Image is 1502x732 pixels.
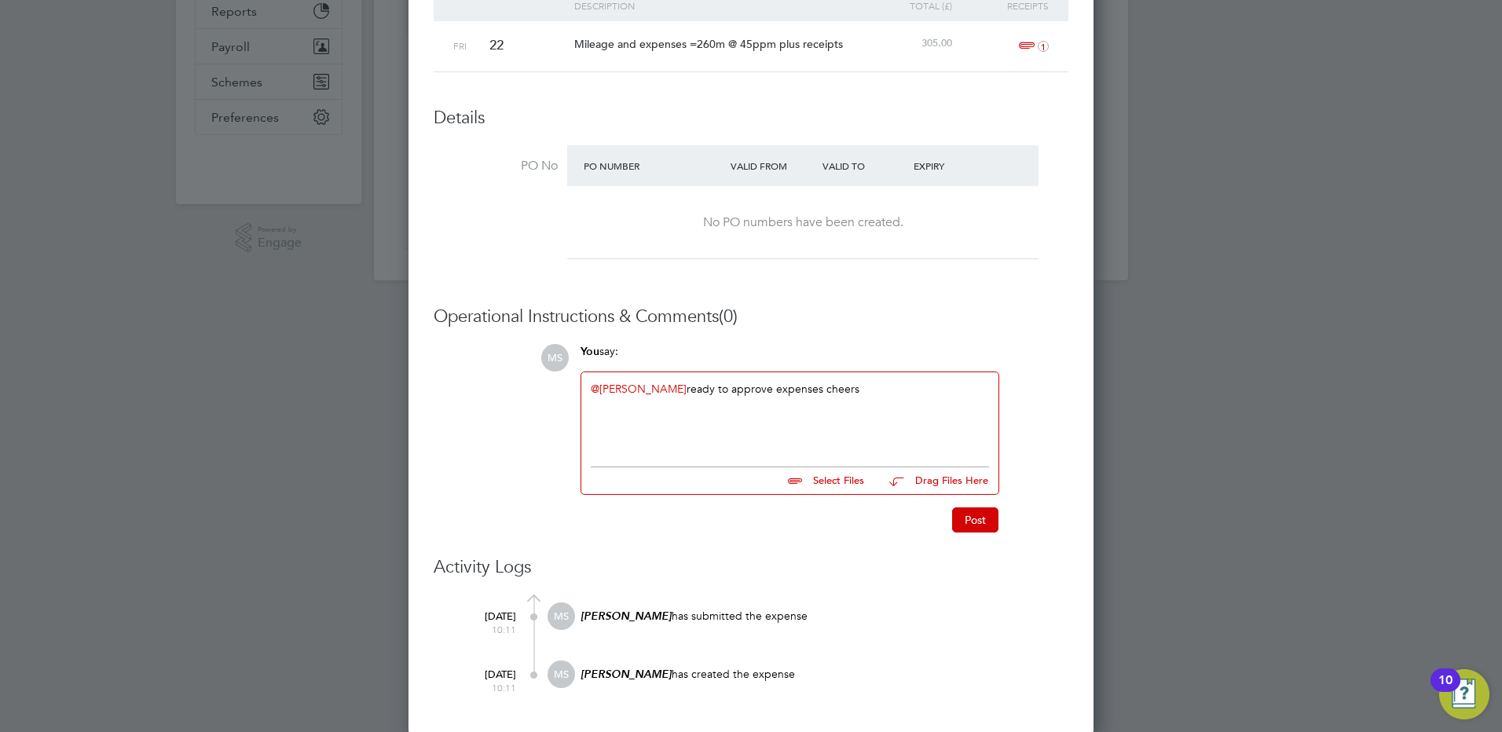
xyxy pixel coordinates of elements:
div: ​ ready to approve expenses cheers [591,382,989,449]
em: [PERSON_NAME] [581,609,672,623]
span: MS [541,344,569,371]
div: Valid From [727,152,819,180]
span: MS [548,661,575,688]
button: Drag Files Here [877,465,989,498]
span: 305.00 [921,36,952,49]
h3: Activity Logs [434,556,1068,579]
label: PO No [434,158,558,174]
i: 1 [1038,41,1049,52]
h3: Details [434,107,1068,130]
span: You [581,345,599,358]
span: (0) [719,306,738,327]
div: Expiry [910,152,1002,180]
h3: Operational Instructions & Comments [434,306,1068,328]
p: has created the expense [579,667,1068,682]
div: No PO numbers have been created. [583,214,1023,231]
span: 10:11 [453,624,516,636]
button: Post [952,507,998,533]
p: has submitted the expense [579,609,1068,624]
div: 10 [1438,680,1453,701]
div: PO Number [580,152,727,180]
a: @[PERSON_NAME] [591,382,687,396]
span: 10:11 [453,682,516,694]
div: [DATE] [453,602,516,635]
span: Mileage and expenses =260m @ 45ppm plus receipts [574,37,843,51]
div: Valid To [819,152,910,180]
span: Fri [453,39,467,52]
span: MS [548,602,575,630]
span: 22 [489,37,504,53]
button: Open Resource Center, 10 new notifications [1439,669,1489,719]
em: [PERSON_NAME] [581,668,672,681]
div: [DATE] [453,661,516,694]
div: say: [581,344,999,371]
